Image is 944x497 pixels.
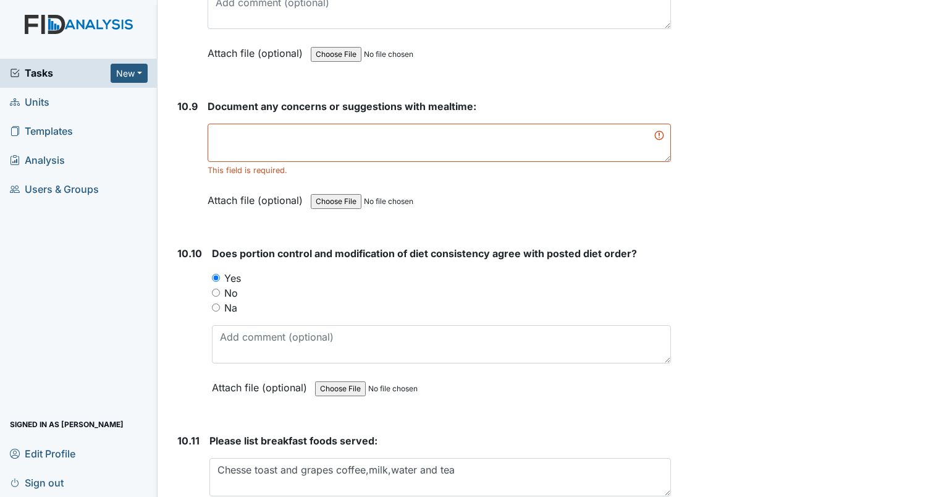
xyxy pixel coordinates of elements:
[10,66,111,80] a: Tasks
[224,286,238,300] label: No
[177,246,202,261] label: 10.10
[212,274,220,282] input: Yes
[208,186,308,208] label: Attach file (optional)
[10,93,49,112] span: Units
[10,151,65,170] span: Analysis
[212,247,637,260] span: Does portion control and modification of diet consistency agree with posted diet order?
[10,444,75,463] span: Edit Profile
[209,435,377,447] span: Please list breakfast foods served:
[224,271,241,286] label: Yes
[10,122,73,141] span: Templates
[208,39,308,61] label: Attach file (optional)
[212,304,220,312] input: Na
[212,373,312,395] label: Attach file (optional)
[10,415,124,434] span: Signed in as [PERSON_NAME]
[10,473,64,492] span: Sign out
[111,64,148,83] button: New
[208,164,671,176] div: This field is required.
[10,180,99,199] span: Users & Groups
[212,289,220,297] input: No
[208,100,476,113] span: Document any concerns or suggestions with mealtime:
[177,99,198,114] label: 10.9
[177,433,200,448] label: 10.11
[224,300,237,315] label: Na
